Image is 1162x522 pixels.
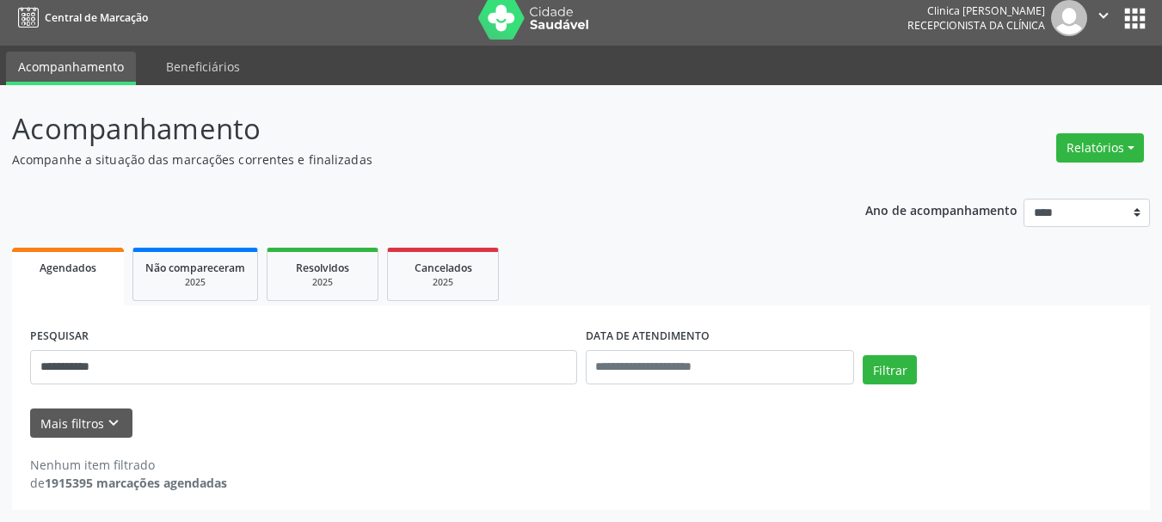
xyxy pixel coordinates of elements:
[104,414,123,433] i: keyboard_arrow_down
[1056,133,1144,163] button: Relatórios
[865,199,1018,220] p: Ano de acompanhamento
[400,276,486,289] div: 2025
[296,261,349,275] span: Resolvidos
[30,408,132,439] button: Mais filtroskeyboard_arrow_down
[12,3,148,32] a: Central de Marcação
[30,323,89,350] label: PESQUISAR
[12,150,808,169] p: Acompanhe a situação das marcações correntes e finalizadas
[45,475,227,491] strong: 1915395 marcações agendadas
[907,18,1045,33] span: Recepcionista da clínica
[145,261,245,275] span: Não compareceram
[586,323,710,350] label: DATA DE ATENDIMENTO
[1094,6,1113,25] i: 
[1120,3,1150,34] button: apps
[145,276,245,289] div: 2025
[280,276,366,289] div: 2025
[415,261,472,275] span: Cancelados
[30,456,227,474] div: Nenhum item filtrado
[863,355,917,384] button: Filtrar
[30,474,227,492] div: de
[6,52,136,85] a: Acompanhamento
[12,107,808,150] p: Acompanhamento
[45,10,148,25] span: Central de Marcação
[907,3,1045,18] div: Clinica [PERSON_NAME]
[154,52,252,82] a: Beneficiários
[40,261,96,275] span: Agendados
